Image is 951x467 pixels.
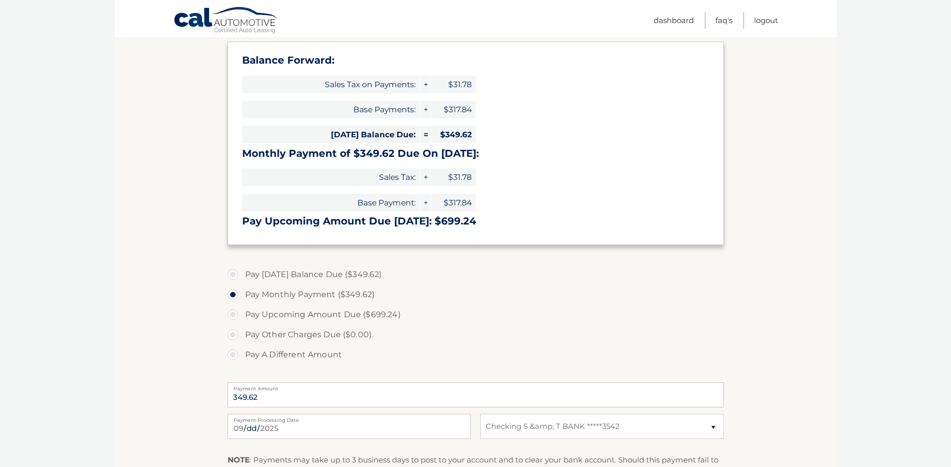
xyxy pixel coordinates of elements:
input: Payment Amount [228,382,724,407]
span: + [420,76,430,93]
span: [DATE] Balance Due: [242,126,420,143]
label: Pay Monthly Payment ($349.62) [228,285,724,305]
span: $349.62 [431,126,476,143]
a: Dashboard [654,12,694,29]
span: Base Payment: [242,194,420,211]
span: + [420,194,430,211]
strong: NOTE [228,455,250,464]
label: Payment Amount [228,382,724,390]
h3: Balance Forward: [242,54,709,67]
span: $31.78 [431,76,476,93]
span: $31.78 [431,168,476,186]
span: $317.84 [431,101,476,118]
a: FAQ's [715,12,732,29]
a: Cal Automotive [173,7,279,36]
span: Sales Tax on Payments: [242,76,420,93]
h3: Monthly Payment of $349.62 Due On [DATE]: [242,147,709,160]
span: = [420,126,430,143]
span: + [420,168,430,186]
span: $317.84 [431,194,476,211]
label: Pay Upcoming Amount Due ($699.24) [228,305,724,325]
input: Payment Date [228,414,471,439]
h3: Pay Upcoming Amount Due [DATE]: $699.24 [242,215,709,227]
label: Pay A Different Amount [228,345,724,365]
label: Pay Other Charges Due ($0.00) [228,325,724,345]
label: Payment Processing Date [228,414,471,422]
span: + [420,101,430,118]
a: Logout [754,12,778,29]
span: Sales Tax: [242,168,420,186]
span: Base Payments: [242,101,420,118]
label: Pay [DATE] Balance Due ($349.62) [228,265,724,285]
